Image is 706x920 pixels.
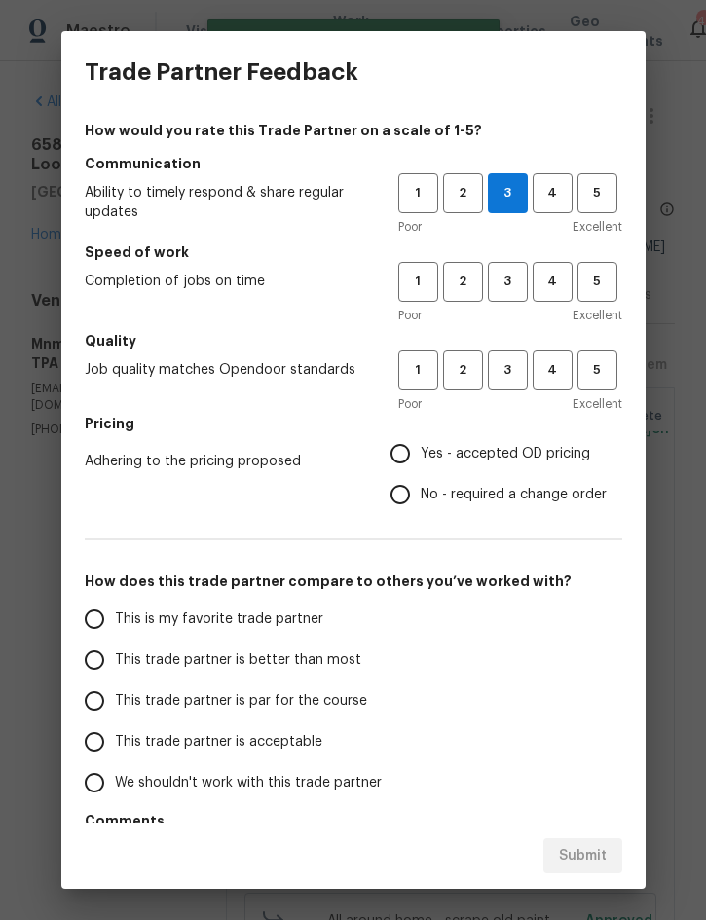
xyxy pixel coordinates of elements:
[85,331,622,350] h5: Quality
[577,262,617,302] button: 5
[398,394,422,414] span: Poor
[398,217,422,237] span: Poor
[445,359,481,382] span: 2
[400,359,436,382] span: 1
[573,217,622,237] span: Excellent
[398,262,438,302] button: 1
[85,599,622,803] div: How does this trade partner compare to others you’ve worked with?
[115,691,367,712] span: This trade partner is par for the course
[573,306,622,325] span: Excellent
[533,173,573,213] button: 4
[490,271,526,293] span: 3
[443,173,483,213] button: 2
[85,414,622,433] h5: Pricing
[535,182,571,204] span: 4
[488,262,528,302] button: 3
[85,571,622,591] h5: How does this trade partner compare to others you’ve worked with?
[398,173,438,213] button: 1
[445,182,481,204] span: 2
[573,394,622,414] span: Excellent
[85,811,622,830] h5: Comments
[85,183,367,222] span: Ability to timely respond & share regular updates
[533,350,573,390] button: 4
[490,359,526,382] span: 3
[85,272,367,291] span: Completion of jobs on time
[577,173,617,213] button: 5
[85,58,358,86] h3: Trade Partner Feedback
[115,773,382,793] span: We shouldn't work with this trade partner
[488,173,528,213] button: 3
[85,452,359,471] span: Adhering to the pricing proposed
[489,182,527,204] span: 3
[85,242,622,262] h5: Speed of work
[579,182,615,204] span: 5
[115,609,323,630] span: This is my favorite trade partner
[421,444,590,464] span: Yes - accepted OD pricing
[390,433,622,515] div: Pricing
[535,359,571,382] span: 4
[443,262,483,302] button: 2
[398,350,438,390] button: 1
[443,350,483,390] button: 2
[400,182,436,204] span: 1
[400,271,436,293] span: 1
[579,359,615,382] span: 5
[577,350,617,390] button: 5
[398,306,422,325] span: Poor
[488,350,528,390] button: 3
[533,262,573,302] button: 4
[85,154,622,173] h5: Communication
[115,732,322,753] span: This trade partner is acceptable
[535,271,571,293] span: 4
[85,360,367,380] span: Job quality matches Opendoor standards
[579,271,615,293] span: 5
[421,485,607,505] span: No - required a change order
[85,121,622,140] h4: How would you rate this Trade Partner on a scale of 1-5?
[445,271,481,293] span: 2
[115,650,361,671] span: This trade partner is better than most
